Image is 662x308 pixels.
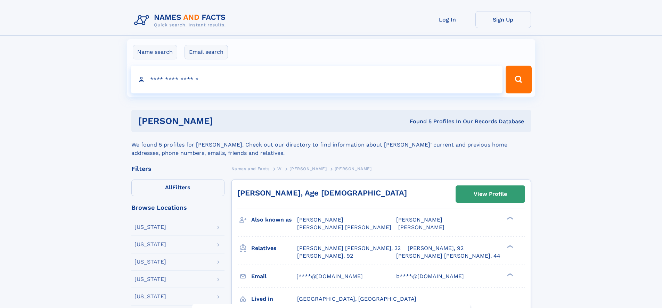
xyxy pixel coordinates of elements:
div: ❯ [505,272,514,277]
input: search input [131,66,503,93]
img: Logo Names and Facts [131,11,231,30]
span: W [277,166,282,171]
div: [US_STATE] [134,259,166,265]
a: [PERSON_NAME] [PERSON_NAME], 32 [297,244,401,252]
a: Log In [420,11,475,28]
label: Name search [133,45,177,59]
a: [PERSON_NAME] [289,164,327,173]
h1: [PERSON_NAME] [138,117,311,125]
h3: Email [251,270,297,282]
div: [US_STATE] [134,294,166,299]
div: We found 5 profiles for [PERSON_NAME]. Check out our directory to find information about [PERSON_... [131,132,531,157]
div: ❯ [505,244,514,249]
div: [US_STATE] [134,224,166,230]
div: [US_STATE] [134,276,166,282]
a: [PERSON_NAME], 92 [297,252,353,260]
div: Browse Locations [131,205,224,211]
h3: Relatives [251,242,297,254]
span: [PERSON_NAME] [PERSON_NAME] [297,224,391,231]
div: ❯ [505,216,514,220]
h3: Also known as [251,214,297,226]
span: [PERSON_NAME] [396,216,442,223]
div: View Profile [474,186,507,202]
span: [PERSON_NAME] [289,166,327,171]
div: [US_STATE] [134,242,166,247]
a: Names and Facts [231,164,270,173]
div: Found 5 Profiles In Our Records Database [311,118,524,125]
a: [PERSON_NAME], 92 [408,244,464,252]
label: Email search [185,45,228,59]
span: [PERSON_NAME] [297,216,343,223]
a: [PERSON_NAME], Age [DEMOGRAPHIC_DATA] [237,189,407,197]
span: All [165,184,172,191]
button: Search Button [506,66,531,93]
span: [PERSON_NAME] [398,224,444,231]
div: Filters [131,166,224,172]
span: [GEOGRAPHIC_DATA], [GEOGRAPHIC_DATA] [297,295,416,302]
a: [PERSON_NAME] [PERSON_NAME], 44 [396,252,500,260]
label: Filters [131,180,224,196]
a: View Profile [456,186,525,202]
a: W [277,164,282,173]
a: Sign Up [475,11,531,28]
span: [PERSON_NAME] [335,166,372,171]
h3: Lived in [251,293,297,305]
